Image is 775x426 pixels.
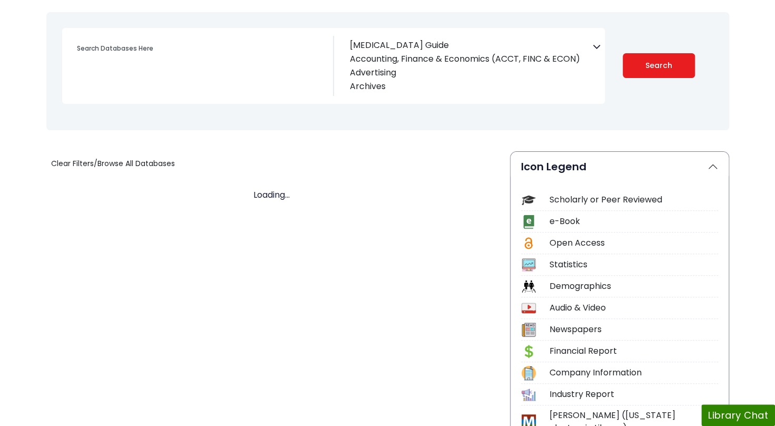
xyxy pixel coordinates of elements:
[46,156,180,172] button: Clear Filters/Browse All Databases
[550,366,718,379] div: Company Information
[349,52,586,66] option: Accounting, Finance & Economics (ACCT, FINC & ECON)
[71,41,333,56] input: Search database by title or keyword
[550,193,718,206] div: Scholarly or Peer Reviewed
[550,237,718,249] div: Open Access
[623,53,695,78] button: Submit for Search Results
[522,236,535,250] img: Icon Open Access
[511,152,729,181] button: Icon Legend
[522,258,536,272] img: Icon Statistics
[522,366,536,380] img: Icon Company Information
[522,344,536,359] img: Icon Financial Report
[550,323,718,336] div: Newspapers
[349,38,586,52] option: [MEDICAL_DATA] Guide
[522,388,536,402] img: Icon Industry Report
[550,388,718,401] div: Industry Report
[342,36,593,96] select: Database Subject Filter
[522,301,536,315] img: Icon Audio & Video
[522,323,536,337] img: Icon Newspapers
[701,404,775,426] button: Library Chat
[550,345,718,357] div: Financial Report
[550,258,718,271] div: Statistics
[46,12,729,130] nav: Search filters
[349,66,586,80] option: Advertising
[522,279,536,294] img: Icon Demographics
[550,280,718,293] div: Demographics
[522,193,536,207] img: Icon Scholarly or Peer Reviewed
[349,80,586,93] option: Archives
[522,215,536,229] img: Icon e-Book
[349,93,586,107] option: Biography
[550,302,718,314] div: Audio & Video
[46,189,497,201] div: Loading...
[550,215,718,228] div: e-Book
